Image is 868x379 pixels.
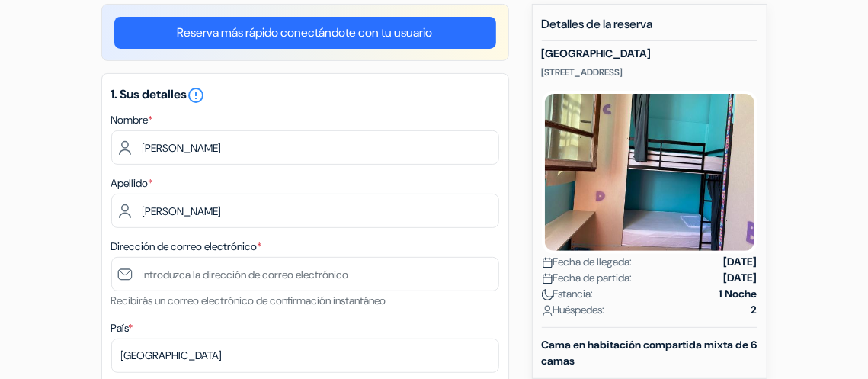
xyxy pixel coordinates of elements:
span: Estancia: [542,286,594,302]
a: Reserva más rápido conectándote con tu usuario [114,17,496,49]
input: Introduzca el apellido [111,194,499,228]
span: Fecha de llegada: [542,254,633,270]
b: Cama en habitación compartida mixta de 6 camas [542,338,757,368]
label: Apellido [111,175,153,191]
label: Dirección de correo electrónico [111,239,262,255]
input: Introduzca la dirección de correo electrónico [111,257,499,291]
img: moon.svg [542,289,553,300]
input: Ingrese el nombre [111,130,499,165]
i: error_outline [187,86,206,104]
h5: [GEOGRAPHIC_DATA] [542,47,757,60]
img: calendar.svg [542,257,553,268]
p: [STREET_ADDRESS] [542,66,757,79]
label: Nombre [111,112,153,128]
img: user_icon.svg [542,305,553,316]
label: País [111,320,133,336]
strong: [DATE] [724,254,757,270]
strong: 2 [751,302,757,318]
span: Huéspedes: [542,302,605,318]
small: Recibirás un correo electrónico de confirmación instantáneo [111,294,386,307]
span: Fecha de partida: [542,270,633,286]
img: calendar.svg [542,273,553,284]
strong: [DATE] [724,270,757,286]
a: error_outline [187,86,206,102]
h5: 1. Sus detalles [111,86,499,104]
h5: Detalles de la reserva [542,17,757,41]
strong: 1 Noche [719,286,757,302]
